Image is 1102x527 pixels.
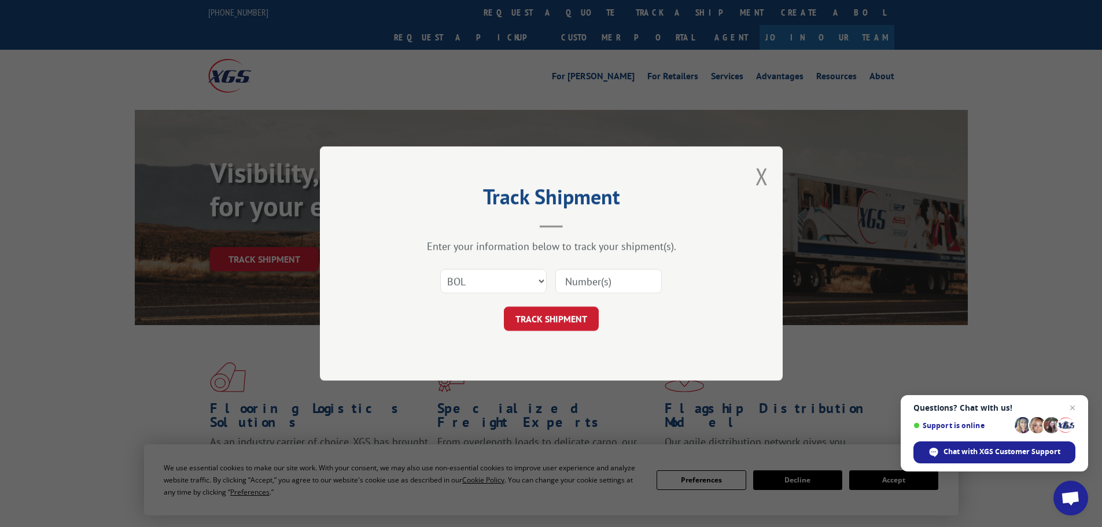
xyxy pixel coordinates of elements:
[943,447,1060,457] span: Chat with XGS Customer Support
[1066,401,1079,415] span: Close chat
[913,421,1011,430] span: Support is online
[755,161,768,191] button: Close modal
[913,441,1075,463] div: Chat with XGS Customer Support
[555,269,662,293] input: Number(s)
[378,239,725,253] div: Enter your information below to track your shipment(s).
[504,307,599,331] button: TRACK SHIPMENT
[1053,481,1088,515] div: Open chat
[378,189,725,211] h2: Track Shipment
[913,403,1075,412] span: Questions? Chat with us!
